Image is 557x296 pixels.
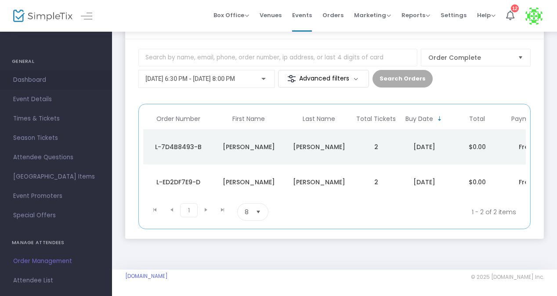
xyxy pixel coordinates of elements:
[405,115,433,123] span: Buy Date
[213,11,249,19] span: Box Office
[260,4,282,26] span: Venues
[13,171,99,183] span: [GEOGRAPHIC_DATA] Items
[156,115,200,123] span: Order Number
[252,204,264,220] button: Select
[13,113,99,124] span: Times & Tickets
[13,256,99,267] span: Order Management
[13,190,99,202] span: Event Promoters
[514,49,527,66] button: Select
[401,11,430,19] span: Reports
[355,203,516,221] kendo-pager-info: 1 - 2 of 2 items
[138,49,417,66] input: Search by name, email, phone, order number, ip address, or last 4 digits of card
[441,4,467,26] span: Settings
[216,143,282,151] div: Tristin
[451,164,503,200] td: $0.00
[232,115,265,123] span: First Name
[13,152,99,163] span: Attendee Questions
[286,143,352,151] div: Harper
[354,164,398,200] td: 2
[125,273,168,280] a: [DOMAIN_NAME]
[12,53,100,70] h4: GENERAL
[322,4,344,26] span: Orders
[354,129,398,164] td: 2
[451,129,503,164] td: $0.00
[13,94,99,105] span: Event Details
[180,203,198,217] span: Page 1
[477,11,496,19] span: Help
[13,275,99,286] span: Attendee List
[400,143,448,151] div: 8/17/2025
[145,75,235,82] span: [DATE] 6:30 PM - [DATE] 8:00 PM
[469,115,485,123] span: Total
[13,210,99,221] span: Special Offers
[428,53,511,62] span: Order Complete
[303,115,335,123] span: Last Name
[278,70,369,88] m-button: Advanced filters
[245,208,249,216] span: 8
[216,178,282,186] div: Kimberly
[400,178,448,186] div: 8/15/2025
[13,132,99,144] span: Season Tickets
[13,74,99,86] span: Dashboard
[511,115,539,123] span: Payment
[519,178,532,186] span: Free
[292,4,312,26] span: Events
[145,143,211,151] div: L-7D4B8493-B
[519,143,532,151] span: Free
[511,4,519,12] div: 12
[12,234,100,252] h4: MANAGE ATTENDEES
[354,11,391,19] span: Marketing
[286,178,352,186] div: Colter
[354,109,398,129] th: Total Tickets
[143,109,526,200] div: Data table
[145,178,211,186] div: L-ED2DF7E9-D
[471,274,544,281] span: © 2025 [DOMAIN_NAME] Inc.
[436,115,443,122] span: Sortable
[287,74,296,83] img: filter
